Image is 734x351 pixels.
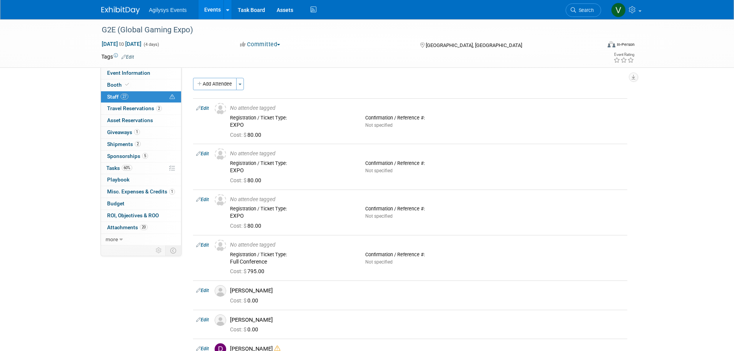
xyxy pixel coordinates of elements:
button: Committed [237,40,283,49]
span: Event Information [107,70,150,76]
span: Budget [107,200,124,207]
a: Shipments2 [101,139,181,150]
div: G2E (Global Gaming Expo) [99,23,590,37]
div: Event Format [556,40,635,52]
span: Tasks [106,165,132,171]
span: 80.00 [230,132,264,138]
span: Cost: $ [230,297,247,304]
span: Cost: $ [230,132,247,138]
span: Cost: $ [230,268,247,274]
a: Edit [196,151,209,156]
img: Unassigned-User-Icon.png [215,148,226,160]
div: Confirmation / Reference #: [365,160,489,166]
span: 0.00 [230,297,261,304]
div: No attendee tagged [230,105,624,112]
span: 27 [121,94,128,99]
div: Confirmation / Reference #: [365,206,489,212]
span: 1 [134,129,140,135]
span: Asset Reservations [107,117,153,123]
a: Edit [196,106,209,111]
a: Sponsorships5 [101,151,181,162]
div: EXPO [230,167,354,174]
span: more [106,236,118,242]
span: Not specified [365,123,393,128]
div: [PERSON_NAME] [230,287,624,294]
a: ROI, Objectives & ROO [101,210,181,222]
span: 80.00 [230,223,264,229]
span: Cost: $ [230,326,247,333]
span: Potential Scheduling Conflict -- at least one attendee is tagged in another overlapping event. [170,94,175,101]
div: EXPO [230,213,354,220]
span: 2 [156,106,162,111]
td: Toggle Event Tabs [165,245,181,255]
a: Budget [101,198,181,210]
span: Attachments [107,224,148,230]
span: 0.00 [230,326,261,333]
a: Tasks60% [101,163,181,174]
img: Associate-Profile-5.png [215,285,226,297]
span: 80.00 [230,177,264,183]
div: In-Person [616,42,635,47]
img: Format-Inperson.png [608,41,615,47]
span: 2 [135,141,141,147]
div: Event Rating [613,53,634,57]
a: Edit [196,317,209,322]
img: Unassigned-User-Icon.png [215,240,226,251]
a: Event Information [101,67,181,79]
img: Vaitiare Munoz [611,3,626,17]
span: (4 days) [143,42,159,47]
span: 20 [140,224,148,230]
span: Search [576,7,594,13]
a: Edit [196,288,209,293]
div: Confirmation / Reference #: [365,115,489,121]
a: Edit [196,197,209,202]
div: EXPO [230,122,354,129]
a: Asset Reservations [101,115,181,126]
td: Tags [101,53,134,60]
div: No attendee tagged [230,196,624,203]
span: Misc. Expenses & Credits [107,188,175,195]
a: Staff27 [101,91,181,103]
button: Add Attendee [193,78,237,90]
td: Personalize Event Tab Strip [152,245,166,255]
img: Associate-Profile-5.png [215,314,226,326]
div: Confirmation / Reference #: [365,252,489,258]
span: Playbook [107,176,129,183]
a: Misc. Expenses & Credits1 [101,186,181,198]
div: Registration / Ticket Type: [230,252,354,258]
img: Unassigned-User-Icon.png [215,194,226,206]
span: to [118,41,125,47]
span: Staff [107,94,128,100]
div: Registration / Ticket Type: [230,206,354,212]
span: Booth [107,82,131,88]
span: [DATE] [DATE] [101,40,142,47]
span: Cost: $ [230,223,247,229]
span: [GEOGRAPHIC_DATA], [GEOGRAPHIC_DATA] [426,42,522,48]
img: Unassigned-User-Icon.png [215,103,226,114]
a: Search [566,3,601,17]
span: 795.00 [230,268,267,274]
a: Edit [121,54,134,60]
span: Cost: $ [230,177,247,183]
a: Booth [101,79,181,91]
a: Travel Reservations2 [101,103,181,114]
span: 1 [169,189,175,195]
span: Travel Reservations [107,105,162,111]
a: Edit [196,242,209,248]
div: No attendee tagged [230,242,624,249]
div: Registration / Ticket Type: [230,160,354,166]
span: Giveaways [107,129,140,135]
img: ExhibitDay [101,7,140,14]
span: Not specified [365,168,393,173]
a: more [101,234,181,245]
a: Attachments20 [101,222,181,233]
span: ROI, Objectives & ROO [107,212,159,218]
span: Not specified [365,213,393,219]
span: Not specified [365,259,393,265]
div: No attendee tagged [230,150,624,157]
span: 60% [122,165,132,171]
span: Agilysys Events [149,7,187,13]
i: Booth reservation complete [125,82,129,87]
div: Registration / Ticket Type: [230,115,354,121]
div: [PERSON_NAME] [230,316,624,324]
